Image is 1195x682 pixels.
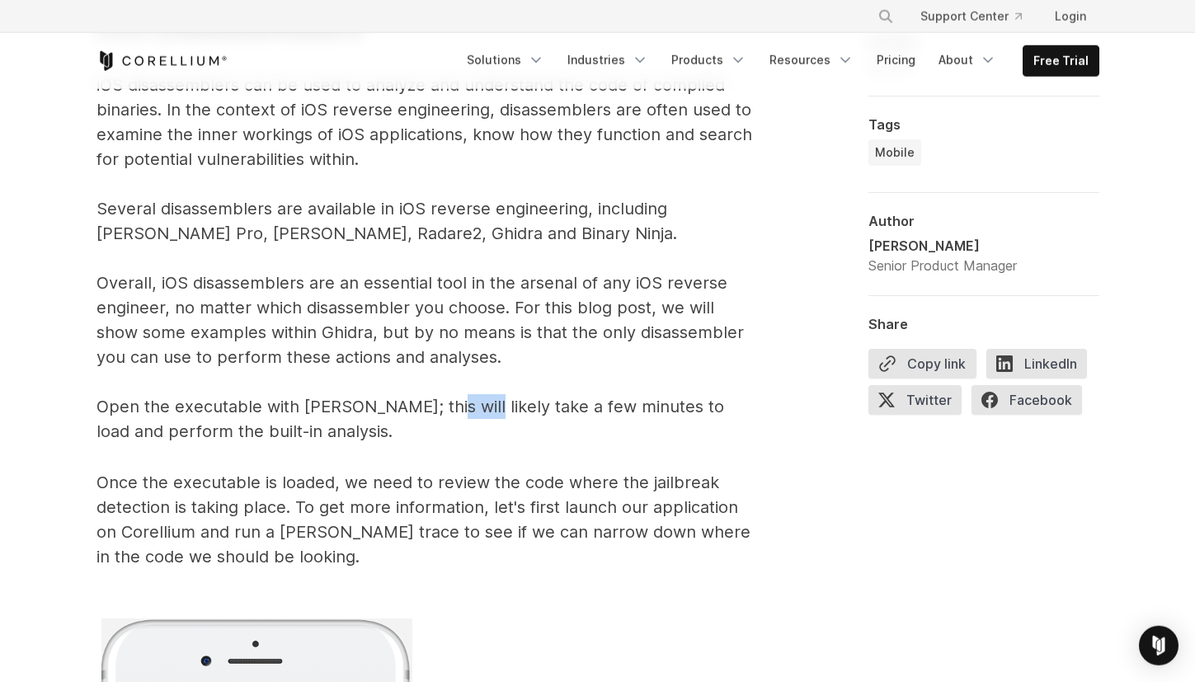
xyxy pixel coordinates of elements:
[972,385,1082,415] span: Facebook
[1139,626,1179,666] div: Open Intercom Messenger
[96,51,228,71] a: Corellium Home
[868,213,1099,229] div: Author
[868,256,1017,275] div: Senior Product Manager
[457,45,554,75] a: Solutions
[1042,2,1099,31] a: Login
[868,385,972,421] a: Twitter
[858,2,1099,31] div: Navigation Menu
[96,473,750,567] span: Once the executable is loaded, we need to review the code where the jailbreak detection is taking...
[868,116,1099,133] div: Tags
[760,45,863,75] a: Resources
[929,45,1006,75] a: About
[871,2,901,31] button: Search
[868,316,1099,332] div: Share
[867,45,925,75] a: Pricing
[661,45,756,75] a: Products
[986,349,1097,385] a: LinkedIn
[875,144,915,161] span: Mobile
[1023,46,1099,76] a: Free Trial
[986,349,1087,379] span: LinkedIn
[907,2,1035,31] a: Support Center
[868,236,1017,256] div: [PERSON_NAME]
[457,45,1099,77] div: Navigation Menu
[868,349,976,379] button: Copy link
[868,139,921,166] a: Mobile
[558,45,658,75] a: Industries
[972,385,1092,421] a: Facebook
[868,385,962,415] span: Twitter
